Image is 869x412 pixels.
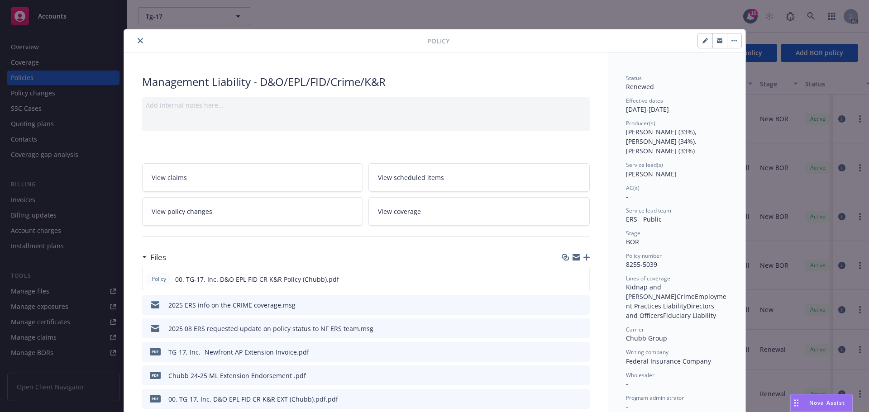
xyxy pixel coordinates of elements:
span: Policy [150,275,168,283]
a: View claims [142,163,363,192]
span: [PERSON_NAME] [626,170,677,178]
button: preview file [578,275,586,284]
span: Wholesaler [626,371,654,379]
span: Carrier [626,326,644,333]
span: Federal Insurance Company [626,357,711,365]
span: Status [626,74,642,82]
button: preview file [578,394,586,404]
button: download file [563,324,571,333]
button: download file [563,371,571,380]
span: Writing company [626,348,668,356]
span: AC(s) [626,184,640,192]
span: Lines of coverage [626,275,670,282]
button: preview file [578,300,586,310]
span: Nova Assist [809,399,845,407]
div: Files [142,251,166,263]
button: download file [563,300,571,310]
span: - [626,192,628,201]
span: 00. TG-17, Inc. D&O EPL FID CR K&R Policy (Chubb).pdf [175,275,339,284]
span: 8255-5039 [626,260,657,269]
button: close [135,35,146,46]
span: Crime [677,292,695,301]
button: preview file [578,324,586,333]
span: Fiduciary Liability [663,311,716,320]
span: View policy changes [152,207,212,216]
button: download file [563,347,571,357]
div: 2025 ERS info on the CRIME coverage.msg [168,300,296,310]
span: Service lead(s) [626,161,663,169]
span: - [626,379,628,388]
span: pdf [150,372,161,379]
div: 2025 08 ERS requested update on policy status to NF ERS team.msg [168,324,373,333]
a: View policy changes [142,197,363,226]
span: Producer(s) [626,119,655,127]
div: Add internal notes here... [146,100,586,110]
span: View claims [152,173,187,182]
span: Directors and Officers [626,302,716,320]
span: View scheduled items [378,173,444,182]
span: Kidnap and [PERSON_NAME] [626,283,677,301]
span: Stage [626,229,640,237]
span: Service lead team [626,207,671,214]
a: View scheduled items [368,163,590,192]
span: Employment Practices Liability [626,292,726,310]
span: Program administrator [626,394,684,402]
span: ERS - Public [626,215,662,223]
span: pdf [150,348,161,355]
button: preview file [578,347,586,357]
div: Management Liability - D&O/EPL/FID/Crime/K&R [142,74,590,90]
div: 00. TG-17, Inc. D&O EPL FID CR K&R EXT (Chubb).pdf.pdf [168,394,338,404]
span: View coverage [378,207,421,216]
div: Chubb 24-25 ML Extension Endorsement .pdf [168,371,306,380]
div: TG-17, Inc.- Newfront AP Extension Invoice.pdf [168,347,309,357]
span: Effective dates [626,97,663,104]
span: Chubb Group [626,334,667,342]
span: - [626,402,628,411]
button: Nova Assist [790,394,853,412]
span: Policy [427,36,449,46]
button: preview file [578,371,586,380]
span: [PERSON_NAME] (33%), [PERSON_NAME] (34%), [PERSON_NAME] (33%) [626,128,698,155]
div: [DATE] - [DATE] [626,97,727,114]
span: Renewed [626,82,654,91]
h3: Files [150,251,166,263]
span: Policy number [626,252,662,260]
div: Drag to move [791,394,802,412]
button: download file [563,394,571,404]
span: pdf [150,395,161,402]
span: BOR [626,237,639,246]
button: download file [563,275,570,284]
a: View coverage [368,197,590,226]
